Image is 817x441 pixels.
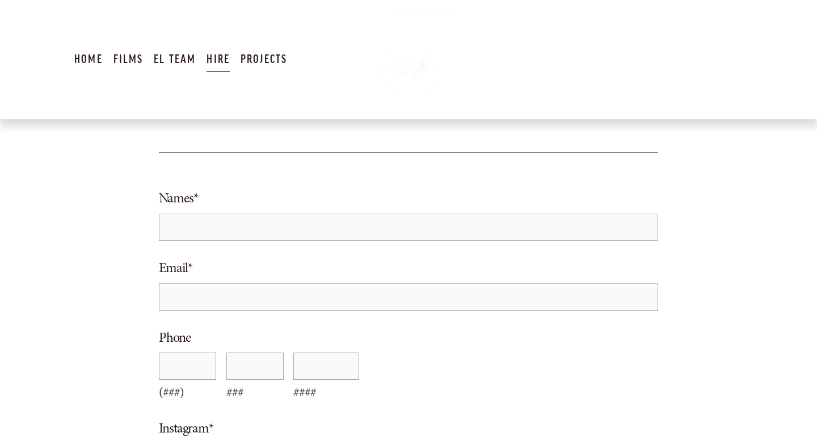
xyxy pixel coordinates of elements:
[159,382,216,404] span: (###)
[293,353,359,380] input: ####
[113,46,144,73] a: Films
[207,46,230,73] a: Hire
[159,187,659,210] label: Names
[159,417,659,440] label: Instagram
[241,46,288,73] a: Projects
[154,46,196,73] a: EL TEAM
[159,326,191,350] legend: Phone
[159,353,216,380] input: (###)
[159,257,659,280] label: Email
[226,382,284,404] span: ###
[293,382,359,404] span: ####
[74,46,103,73] a: Home
[226,353,284,380] input: ###
[357,8,460,111] img: CASTANEDA FILMS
